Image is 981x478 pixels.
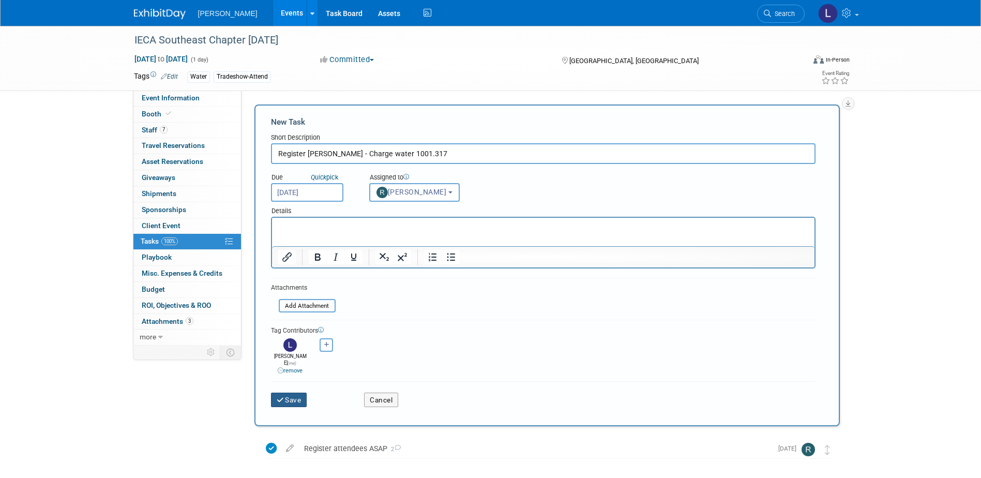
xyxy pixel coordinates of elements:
button: Subscript [375,250,393,264]
span: Shipments [142,189,176,198]
button: Underline [345,250,363,264]
div: Tradeshow-Attend [214,71,271,82]
div: Event Rating [821,71,849,76]
span: [DATE] [DATE] [134,54,188,64]
span: Booth [142,110,173,118]
a: remove [278,367,303,374]
a: Quickpick [309,173,340,182]
span: Sponsorships [142,205,186,214]
button: [PERSON_NAME] [369,183,460,202]
span: Misc. Expenses & Credits [142,269,222,277]
iframe: Rich Text Area [272,218,814,246]
a: ROI, Objectives & ROO [133,298,241,313]
span: 100% [161,237,178,245]
span: [DATE] [778,445,802,452]
a: Edit [161,73,178,80]
a: Giveaways [133,170,241,186]
td: Personalize Event Tab Strip [202,346,220,359]
button: Bullet list [442,250,460,264]
button: Cancel [364,393,398,407]
span: Client Event [142,221,180,230]
button: Insert/edit link [278,250,296,264]
span: (1 day) [190,56,208,63]
img: Lindsey Wolanczyk [818,4,838,23]
span: Tasks [141,237,178,245]
span: Playbook [142,253,172,261]
span: [PERSON_NAME] [376,188,447,196]
img: Format-Inperson.png [813,55,824,64]
button: Numbered list [424,250,442,264]
span: more [140,333,156,341]
a: Client Event [133,218,241,234]
span: Giveaways [142,173,175,182]
img: ExhibitDay [134,9,186,19]
div: Water [187,71,210,82]
div: Details [271,202,816,217]
button: Bold [309,250,326,264]
span: Search [771,10,795,18]
a: Staff7 [133,123,241,138]
a: Tasks100% [133,234,241,249]
img: Rebecca Deis [802,443,815,456]
a: Attachments3 [133,314,241,330]
div: Tag Contributors [271,324,816,335]
div: Register attendees ASAP [299,440,772,457]
a: Budget [133,282,241,297]
span: 3 [186,317,193,325]
a: Booth [133,107,241,122]
button: Italic [327,250,344,264]
span: Staff [142,126,168,134]
div: IECA Southeast Chapter [DATE] [131,31,789,50]
td: Toggle Event Tabs [220,346,241,359]
button: Save [271,393,307,407]
span: [GEOGRAPHIC_DATA], [GEOGRAPHIC_DATA] [569,57,699,65]
div: Due [271,173,354,183]
a: Sponsorships [133,202,241,218]
a: Event Information [133,91,241,106]
a: Search [757,5,805,23]
span: Attachments [142,317,193,325]
div: [PERSON_NAME] [274,352,307,375]
span: [PERSON_NAME] [198,9,258,18]
a: Asset Reservations [133,154,241,170]
div: Assigned to [369,173,494,183]
i: Booth reservation complete [166,111,171,116]
span: 2 [387,446,401,453]
div: New Task [271,116,816,128]
a: edit [281,444,299,453]
a: Travel Reservations [133,138,241,154]
span: Travel Reservations [142,141,205,150]
span: Budget [142,285,165,293]
span: (me) [288,361,296,366]
span: 7 [160,126,168,133]
span: Asset Reservations [142,157,203,166]
span: ROI, Objectives & ROO [142,301,211,309]
td: Tags [134,71,178,83]
span: to [156,55,166,63]
a: Playbook [133,250,241,265]
a: Shipments [133,186,241,202]
input: Name of task or a short description [271,143,816,164]
div: Event Format [744,54,850,69]
img: Lindsey Wolanczyk [283,338,297,352]
div: Attachments [271,283,336,292]
input: Due Date [271,183,343,202]
a: more [133,330,241,345]
span: Event Information [142,94,200,102]
button: Superscript [394,250,411,264]
a: Misc. Expenses & Credits [133,266,241,281]
button: Committed [316,54,378,65]
i: Move task [825,445,830,455]
div: In-Person [825,56,850,64]
i: Quick [311,173,326,181]
div: Short Description [271,133,816,143]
